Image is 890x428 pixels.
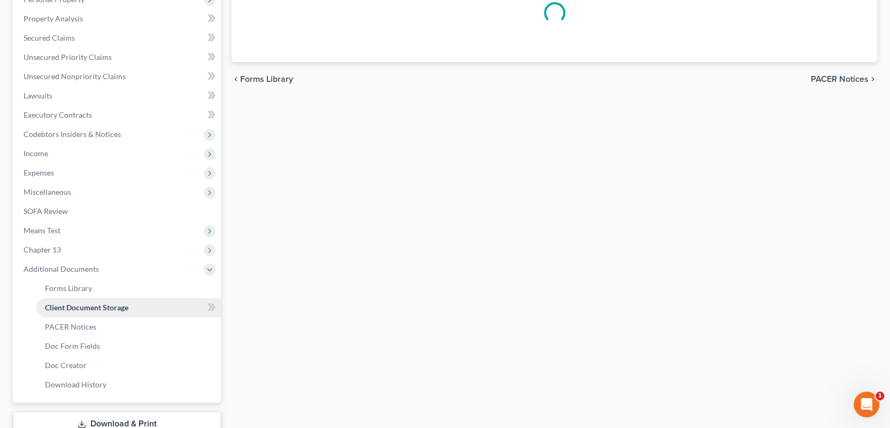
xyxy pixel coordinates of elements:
[24,226,60,235] span: Means Test
[24,33,75,42] span: Secured Claims
[15,202,221,221] a: SOFA Review
[24,110,92,119] span: Executory Contracts
[854,392,879,417] iframe: Intercom live chat
[24,187,71,196] span: Miscellaneous
[24,91,52,100] span: Lawsuits
[15,48,221,67] a: Unsecured Priority Claims
[869,75,877,83] i: chevron_right
[876,392,884,400] span: 1
[15,86,221,105] a: Lawsuits
[24,149,48,158] span: Income
[24,52,112,62] span: Unsecured Priority Claims
[811,75,877,83] button: PACER Notices chevron_right
[45,341,100,350] span: Doc Form Fields
[24,207,68,216] span: SOFA Review
[36,317,221,337] a: PACER Notices
[36,298,221,317] a: Client Document Storage
[232,75,240,83] i: chevron_left
[36,375,221,394] a: Download History
[15,28,221,48] a: Secured Claims
[24,14,83,23] span: Property Analysis
[240,75,293,83] span: Forms Library
[24,245,61,254] span: Chapter 13
[15,67,221,86] a: Unsecured Nonpriority Claims
[24,264,99,273] span: Additional Documents
[45,284,92,293] span: Forms Library
[45,380,106,389] span: Download History
[15,9,221,28] a: Property Analysis
[15,105,221,125] a: Executory Contracts
[45,303,128,312] span: Client Document Storage
[24,72,126,81] span: Unsecured Nonpriority Claims
[811,75,869,83] span: PACER Notices
[36,356,221,375] a: Doc Creator
[45,361,87,370] span: Doc Creator
[24,168,54,177] span: Expenses
[36,279,221,298] a: Forms Library
[24,129,121,139] span: Codebtors Insiders & Notices
[36,337,221,356] a: Doc Form Fields
[45,322,96,331] span: PACER Notices
[232,75,293,83] button: chevron_left Forms Library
